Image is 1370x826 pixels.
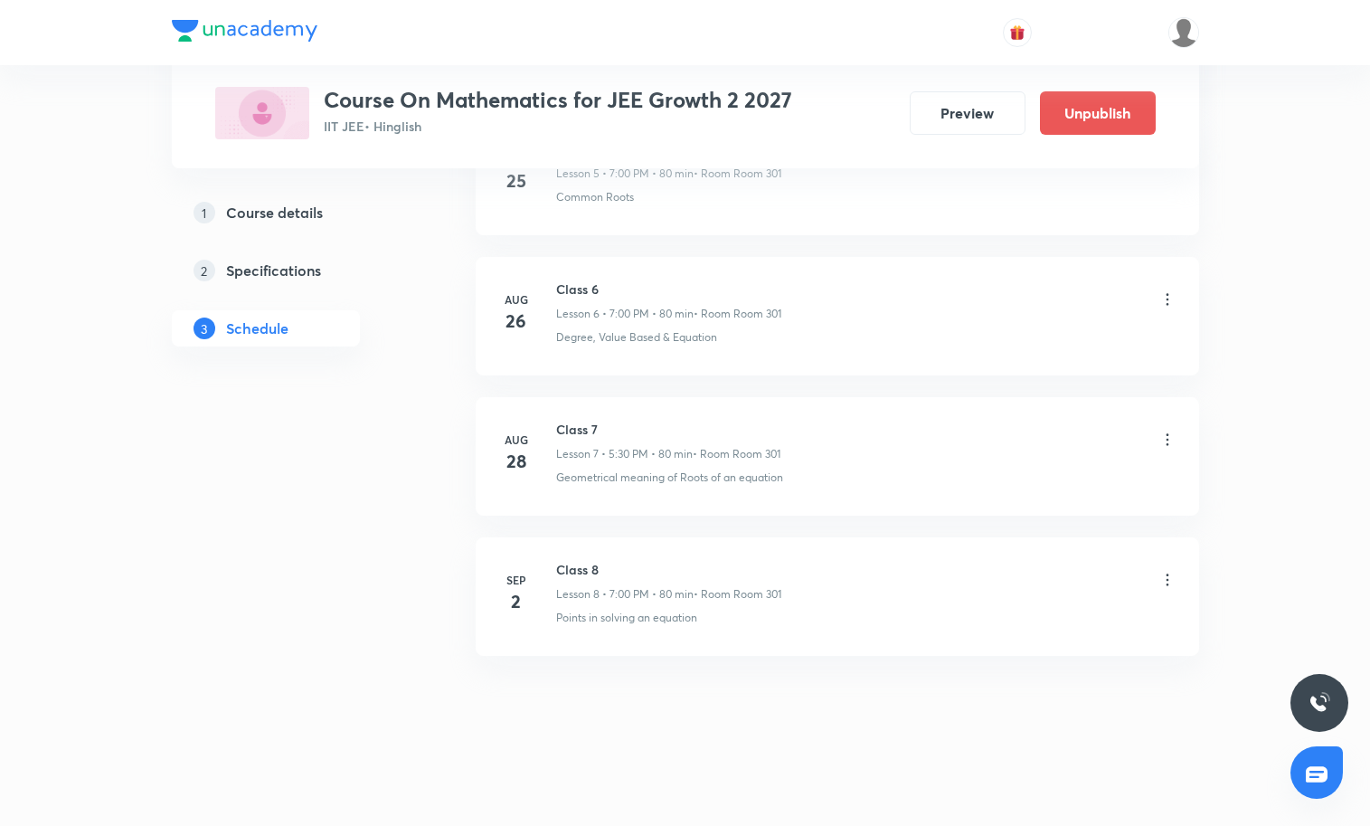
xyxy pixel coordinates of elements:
[694,306,781,322] p: • Room Room 301
[324,87,792,113] h3: Course On Mathematics for JEE Growth 2 2027
[1168,17,1199,48] img: Devendra Kumar
[498,308,534,335] h4: 26
[556,306,694,322] p: Lesson 6 • 7:00 PM • 80 min
[556,166,694,182] p: Lesson 5 • 7:00 PM • 80 min
[194,260,215,281] p: 2
[556,610,697,626] p: Points in solving an equation
[215,87,309,139] img: 6D832373-6FCC-4CB1-ABC3-0C467436ADC0_plus.png
[556,586,694,603] p: Lesson 8 • 7:00 PM • 80 min
[172,195,418,231] a: 1Course details
[556,560,781,579] h6: Class 8
[194,202,215,223] p: 1
[498,572,534,588] h6: Sep
[226,318,288,339] h5: Schedule
[1040,91,1156,135] button: Unpublish
[1309,692,1330,714] img: ttu
[694,166,781,182] p: • Room Room 301
[556,329,717,346] p: Degree, Value Based & Equation
[1009,24,1025,41] img: avatar
[556,280,781,299] h6: Class 6
[172,252,418,289] a: 2Specifications
[556,446,693,462] p: Lesson 7 • 5:30 PM • 80 min
[226,202,323,223] h5: Course details
[172,20,317,46] a: Company Logo
[694,586,781,603] p: • Room Room 301
[498,448,534,475] h4: 28
[172,20,317,42] img: Company Logo
[498,291,534,308] h6: Aug
[556,470,783,486] p: Geometrical meaning of Roots of an equation
[498,432,534,448] h6: Aug
[556,189,634,205] p: Common Roots
[226,260,321,281] h5: Specifications
[498,588,534,615] h4: 2
[556,420,780,439] h6: Class 7
[498,167,534,195] h4: 25
[693,446,780,462] p: • Room Room 301
[324,117,792,136] p: IIT JEE • Hinglish
[910,91,1025,135] button: Preview
[194,318,215,339] p: 3
[1003,18,1032,47] button: avatar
